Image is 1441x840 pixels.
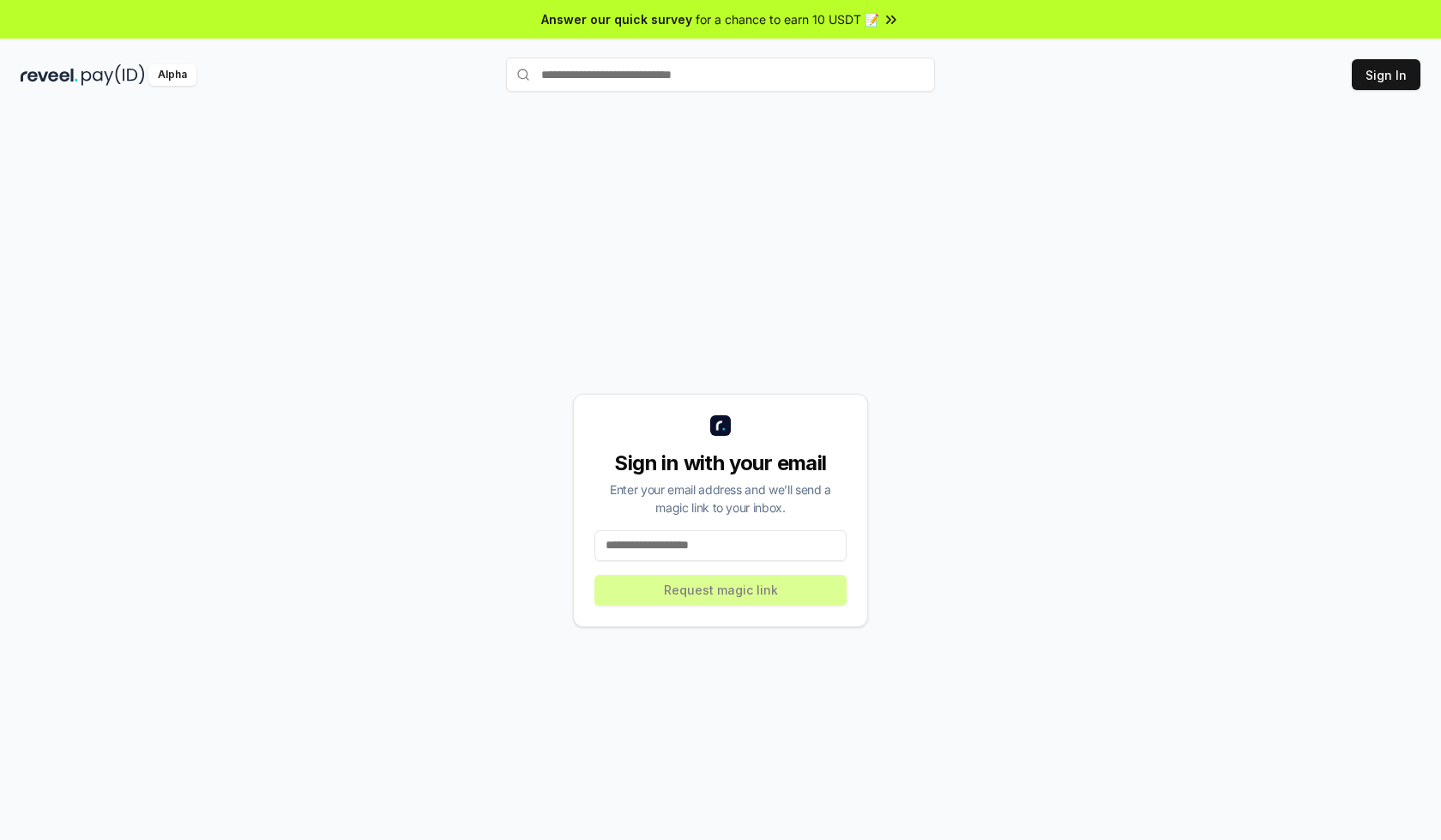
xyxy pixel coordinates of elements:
[594,480,847,517] div: Enter your email address and we’ll send a magic link to your inbox.
[710,415,731,436] img: logo_small
[696,10,879,28] span: for a chance to earn 10 USDT 📝
[148,64,196,86] div: Alpha
[541,10,692,28] span: Answer our quick survey
[594,450,847,477] div: Sign in with your email
[1352,59,1420,90] button: Sign In
[21,64,78,86] img: reveel_dark
[81,64,145,86] img: pay_id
